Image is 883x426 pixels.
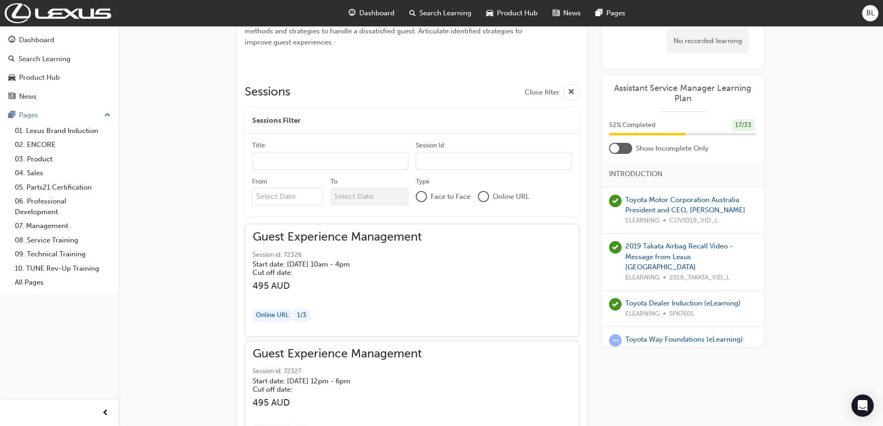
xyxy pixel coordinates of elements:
[669,309,694,319] span: SPK7601
[11,233,114,248] a: 08. Service Training
[431,191,470,202] span: Face to Face
[19,72,60,83] div: Product Hub
[19,35,54,45] div: Dashboard
[253,232,572,329] button: Guest Experience ManagementSession id: 72326Start date: [DATE] 10am - 4pm Cut off date: 495 AUDOn...
[253,397,422,408] h3: 495 AUD
[409,7,416,19] span: search-icon
[11,194,114,219] a: 06. Professional Development
[252,188,323,205] input: From
[4,30,114,107] button: DashboardSearch LearningProduct HubNews
[330,177,337,186] div: To
[609,169,662,179] span: INTRODUCTION
[11,261,114,276] a: 10. TUNE Rev-Up Training
[625,299,741,307] a: Toyota Dealer Induction (eLearning)
[11,247,114,261] a: 09. Technical Training
[851,394,874,417] div: Open Intercom Messenger
[8,74,15,82] span: car-icon
[609,195,622,207] span: learningRecordVerb_COMPLETE-icon
[253,232,422,242] span: Guest Experience Management
[732,119,755,132] div: 17 / 33
[252,177,267,186] div: From
[253,385,407,394] h5: Cut off date:
[667,29,749,53] div: No recorded learning
[253,349,422,359] span: Guest Experience Management
[609,83,756,104] a: Assistant Service Manager Learning Plan
[416,152,572,170] input: Session Id
[419,8,471,19] span: Search Learning
[294,309,310,322] div: 1 / 3
[349,7,356,19] span: guage-icon
[497,8,538,19] span: Product Hub
[525,84,579,101] button: Close filter
[11,219,114,233] a: 07. Management
[19,54,70,64] div: Search Learning
[4,107,114,124] button: Pages
[479,4,545,23] a: car-iconProduct Hub
[416,177,430,186] div: Type
[330,188,409,205] input: To
[625,196,745,215] a: Toyota Motor Corporation Australia President and CEO, [PERSON_NAME]
[862,5,878,21] button: BL
[252,115,300,126] span: Sessions Filter
[253,268,407,277] h5: Cut off date:
[253,250,422,261] span: Session id: 72326
[252,141,265,150] div: Title
[609,241,622,254] span: learningRecordVerb_COMPLETE-icon
[625,242,733,271] a: 2019 Takata Airbag Recall Video - Message from Lexus [GEOGRAPHIC_DATA]
[11,166,114,180] a: 04. Sales
[609,298,622,311] span: learningRecordVerb_COMPLETE-icon
[253,260,407,268] h5: Start date: [DATE] 10am - 4pm
[866,8,875,19] span: BL
[11,152,114,166] a: 03. Product
[19,110,38,121] div: Pages
[245,84,290,101] h2: Sessions
[553,7,559,19] span: news-icon
[11,180,114,195] a: 05. Parts21 Certification
[11,138,114,152] a: 02. ENCORE
[669,345,694,356] span: SPK4501
[609,334,622,347] span: learningRecordVerb_ATTEMPT-icon
[402,4,479,23] a: search-iconSearch Learning
[486,7,493,19] span: car-icon
[5,3,111,23] img: Trak
[625,273,660,283] span: ELEARNING
[606,8,625,19] span: Pages
[8,55,15,64] span: search-icon
[253,280,422,291] h3: 495 AUD
[11,275,114,290] a: All Pages
[669,216,718,226] span: COVID19_VID_L
[19,91,37,102] div: News
[253,309,292,322] div: Online URL
[625,309,660,319] span: ELEARNING
[8,111,15,120] span: pages-icon
[252,152,408,170] input: Title
[568,87,575,98] span: cross-icon
[525,87,559,98] span: Close filter
[4,88,114,105] a: News
[596,7,603,19] span: pages-icon
[493,191,529,202] span: Online URL
[359,8,394,19] span: Dashboard
[563,8,581,19] span: News
[588,4,633,23] a: pages-iconPages
[545,4,588,23] a: news-iconNews
[4,69,114,86] a: Product Hub
[4,32,114,49] a: Dashboard
[102,407,109,419] span: prev-icon
[636,143,709,154] span: Show Incomplete Only
[8,36,15,45] span: guage-icon
[625,216,660,226] span: ELEARNING
[625,345,660,356] span: ELEARNING
[669,273,730,283] span: 2019_TAKATA_VID_L
[416,141,444,150] div: Session Id
[341,4,402,23] a: guage-iconDashboard
[625,335,743,343] a: Toyota Way Foundations (eLearning)
[4,51,114,68] a: Search Learning
[11,124,114,138] a: 01. Lexus Brand Induction
[104,109,111,121] span: up-icon
[253,377,407,385] h5: Start date: [DATE] 12pm - 6pm
[253,366,422,377] span: Session id: 72327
